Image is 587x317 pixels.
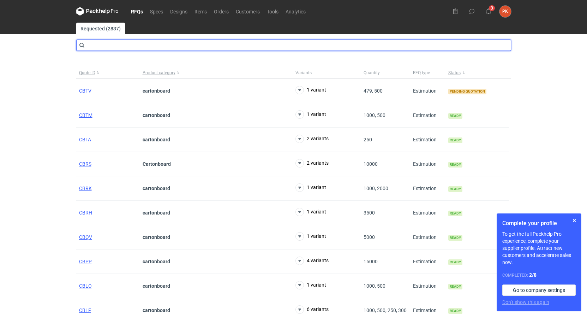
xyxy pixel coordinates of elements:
span: Pending quotation [448,89,486,94]
strong: cartonboard [143,283,170,289]
button: Quote ID [76,67,140,78]
button: 6 variants [295,305,329,314]
div: Estimation [410,128,445,152]
span: Quantity [364,70,380,76]
button: 1 variant [295,232,326,241]
div: Estimation [410,103,445,128]
span: 10000 [364,161,378,167]
button: 4 variants [295,257,329,265]
span: 479, 500 [364,88,383,94]
strong: cartonboard [143,137,170,142]
h1: Complete your profile [502,219,576,228]
div: Estimation [410,79,445,103]
a: Tools [263,7,282,16]
span: Ready [448,259,462,265]
a: CBQV [79,234,92,240]
a: CBTM [79,112,92,118]
a: Analytics [282,7,309,16]
span: 1000, 2000 [364,186,388,191]
a: CBRS [79,161,91,167]
span: Ready [448,211,462,216]
span: Ready [448,186,462,192]
span: Variants [295,70,312,76]
button: 3 [483,6,494,17]
a: CBRH [79,210,92,216]
a: Go to company settings [502,284,576,296]
a: CBLF [79,307,91,313]
strong: cartonboard [143,112,170,118]
button: 1 variant [295,208,326,216]
div: Paulina Kempara [499,6,511,17]
button: 1 variant [295,86,326,94]
span: Ready [448,137,462,143]
div: Estimation [410,176,445,201]
span: Ready [448,162,462,168]
a: CBLO [79,283,92,289]
strong: Cartonboard [143,161,171,167]
span: Ready [448,113,462,119]
span: Status [448,70,461,76]
a: CBPP [79,259,92,264]
button: 2 variants [295,159,329,168]
a: CBTV [79,88,91,94]
a: Specs [146,7,167,16]
strong: cartonboard [143,259,170,264]
span: Ready [448,284,462,289]
strong: 2 / 8 [529,272,537,278]
a: Requested (2837) [76,23,125,34]
strong: cartonboard [143,186,170,191]
span: 15000 [364,259,378,264]
strong: cartonboard [143,234,170,240]
div: Estimation [410,250,445,274]
a: Designs [167,7,191,16]
div: Estimation [410,274,445,298]
button: 1 variant [295,183,326,192]
button: PK [499,6,511,17]
span: Ready [448,308,462,314]
a: Items [191,7,210,16]
span: Quote ID [79,70,95,76]
button: Status [445,67,509,78]
span: 1000, 500, 250, 300 [364,307,407,313]
span: RFQ type [413,70,430,76]
span: 1000, 500 [364,112,385,118]
div: Estimation [410,225,445,250]
span: Product category [143,70,175,76]
button: Skip for now [570,216,579,225]
a: CBTA [79,137,91,142]
svg: Packhelp Pro [76,7,119,16]
button: 2 variants [295,135,329,143]
div: Estimation [410,201,445,225]
p: To get the full Packhelp Pro experience, complete your supplier profile. Attract new customers an... [502,230,576,266]
span: Ready [448,235,462,241]
a: Customers [232,7,263,16]
strong: cartonboard [143,307,170,313]
button: 1 variant [295,281,326,289]
button: 1 variant [295,110,326,119]
div: Completed: [502,271,576,279]
span: 3500 [364,210,375,216]
span: 5000 [364,234,375,240]
div: Estimation [410,152,445,176]
a: RFQs [127,7,146,16]
span: 1000, 500 [364,283,385,289]
span: 250 [364,137,372,142]
button: Don’t show this again [502,299,549,306]
a: Orders [210,7,232,16]
a: CBRK [79,186,92,191]
strong: cartonboard [143,88,170,94]
strong: cartonboard [143,210,170,216]
button: Product category [140,67,293,78]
